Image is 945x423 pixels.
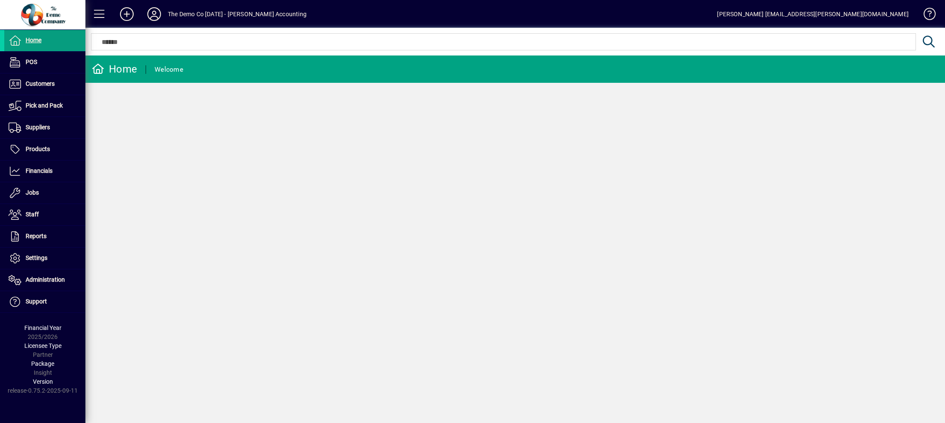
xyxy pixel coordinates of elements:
[24,324,61,331] span: Financial Year
[26,189,39,196] span: Jobs
[717,7,909,21] div: [PERSON_NAME] [EMAIL_ADDRESS][PERSON_NAME][DOMAIN_NAME]
[26,298,47,305] span: Support
[26,58,37,65] span: POS
[92,62,137,76] div: Home
[26,167,53,174] span: Financials
[4,248,85,269] a: Settings
[4,182,85,204] a: Jobs
[4,269,85,291] a: Administration
[4,204,85,225] a: Staff
[26,254,47,261] span: Settings
[140,6,168,22] button: Profile
[26,37,41,44] span: Home
[26,233,47,239] span: Reports
[26,146,50,152] span: Products
[26,124,50,131] span: Suppliers
[4,52,85,73] a: POS
[26,80,55,87] span: Customers
[26,276,65,283] span: Administration
[4,226,85,247] a: Reports
[4,139,85,160] a: Products
[168,7,307,21] div: The Demo Co [DATE] - [PERSON_NAME] Accounting
[26,211,39,218] span: Staff
[24,342,61,349] span: Licensee Type
[4,160,85,182] a: Financials
[26,102,63,109] span: Pick and Pack
[917,2,934,29] a: Knowledge Base
[4,73,85,95] a: Customers
[4,291,85,312] a: Support
[113,6,140,22] button: Add
[31,360,54,367] span: Package
[4,117,85,138] a: Suppliers
[4,95,85,117] a: Pick and Pack
[33,378,53,385] span: Version
[155,63,183,76] div: Welcome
